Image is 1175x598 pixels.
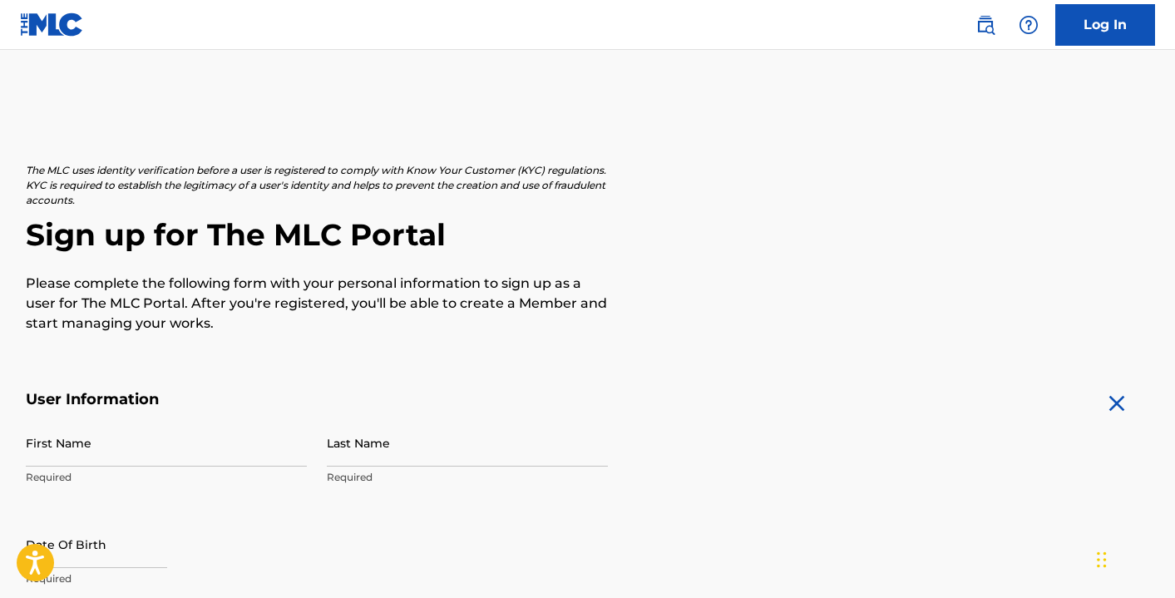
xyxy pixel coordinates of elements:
[327,470,608,485] p: Required
[26,274,608,334] p: Please complete the following form with your personal information to sign up as a user for The ML...
[1012,8,1045,42] div: Help
[1019,15,1039,35] img: help
[20,12,84,37] img: MLC Logo
[26,571,307,586] p: Required
[969,8,1002,42] a: Public Search
[26,390,608,409] h5: User Information
[1055,4,1155,46] a: Log In
[1103,390,1130,417] img: close
[1092,518,1175,598] iframe: Chat Widget
[975,15,995,35] img: search
[1097,535,1107,585] div: Drag
[26,470,307,485] p: Required
[26,163,608,208] p: The MLC uses identity verification before a user is registered to comply with Know Your Customer ...
[26,216,1150,254] h2: Sign up for The MLC Portal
